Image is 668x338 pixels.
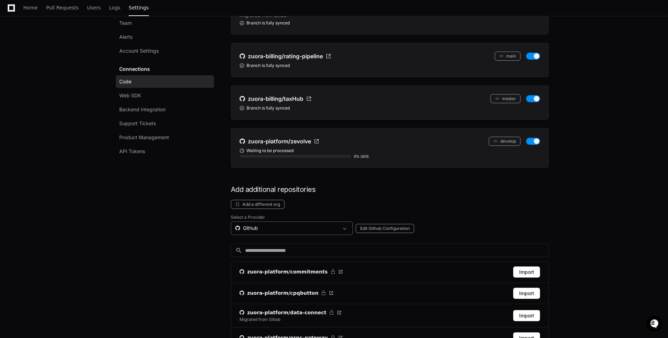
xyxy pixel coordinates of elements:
button: Import [513,310,540,321]
a: Alerts [116,31,214,43]
span: zuora-billing/rating-pipeline [248,52,323,60]
img: PlayerZero [7,7,21,21]
h1: Add additional repositories [231,185,549,194]
div: Branch is fully synced [240,20,540,26]
span: Home [23,6,38,10]
button: Edit Github Configuration [356,224,414,233]
div: We're offline, we'll be back soon [24,59,91,64]
div: Github [235,225,339,232]
span: Settings [129,6,149,10]
button: Import [513,288,540,299]
button: Start new chat [119,54,127,62]
button: develop [489,137,521,146]
div: Past conversations [7,76,45,81]
span: Code [119,78,131,85]
span: Logs [109,6,120,10]
button: Import [513,266,540,278]
span: [DATE] [62,93,76,99]
span: zuora-platform/commitments [247,268,328,275]
a: zuora-platform/zevolve [240,137,319,146]
span: • [58,93,60,99]
mat-icon: search [235,247,242,254]
button: Add a different org [231,200,284,209]
span: Product Management [119,134,169,141]
span: Backend Integration [119,106,166,113]
span: Alerts [119,33,132,40]
a: zuora-platform/cpqbutton [240,290,334,296]
span: [PERSON_NAME] [22,93,56,99]
span: zuora-platform/cpqbutton [247,290,318,296]
a: zuora-billing/taxHub [240,94,312,103]
a: Backend Integration [116,103,214,116]
button: See all [108,74,127,83]
span: Pylon [69,109,84,114]
div: Migrated from Gitlab [240,317,280,322]
a: Team [116,17,214,29]
a: Account Settings [116,45,214,57]
span: zuora-platform/data-connect [247,309,326,316]
a: Code [116,75,214,88]
a: Product Management [116,131,214,144]
div: 0% (0/0) [354,153,369,159]
span: Pull Requests [46,6,78,10]
div: Branch is fully synced [240,105,540,111]
span: zuora-billing/taxHub [248,95,303,103]
span: API Tokens [119,148,145,155]
div: Start new chat [24,52,114,59]
a: Powered byPylon [49,108,84,114]
span: Web SDK [119,92,141,99]
div: Waiting to be processed [240,148,540,153]
label: Select a Provider [231,215,549,220]
a: zuora-billing/rating-pipeline [240,52,331,61]
a: Support Tickets [116,117,214,130]
button: master [491,94,521,103]
a: zuora-platform/data-connect [240,309,342,316]
a: zuora-platform/commitments [240,268,343,275]
iframe: Open customer support [646,315,665,334]
span: Team [119,20,132,27]
button: main [495,52,521,61]
span: Support Tickets [119,120,156,127]
div: Branch is fully synced [240,63,540,68]
img: 1736555170064-99ba0984-63c1-480f-8ee9-699278ef63ed [7,52,20,64]
div: Welcome [7,28,127,39]
span: Users [87,6,101,10]
span: zuora-platform/zevolve [248,137,311,145]
img: Sidi Zhu [7,87,18,98]
a: API Tokens [116,145,214,158]
a: Web SDK [116,89,214,102]
span: Account Settings [119,47,159,54]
